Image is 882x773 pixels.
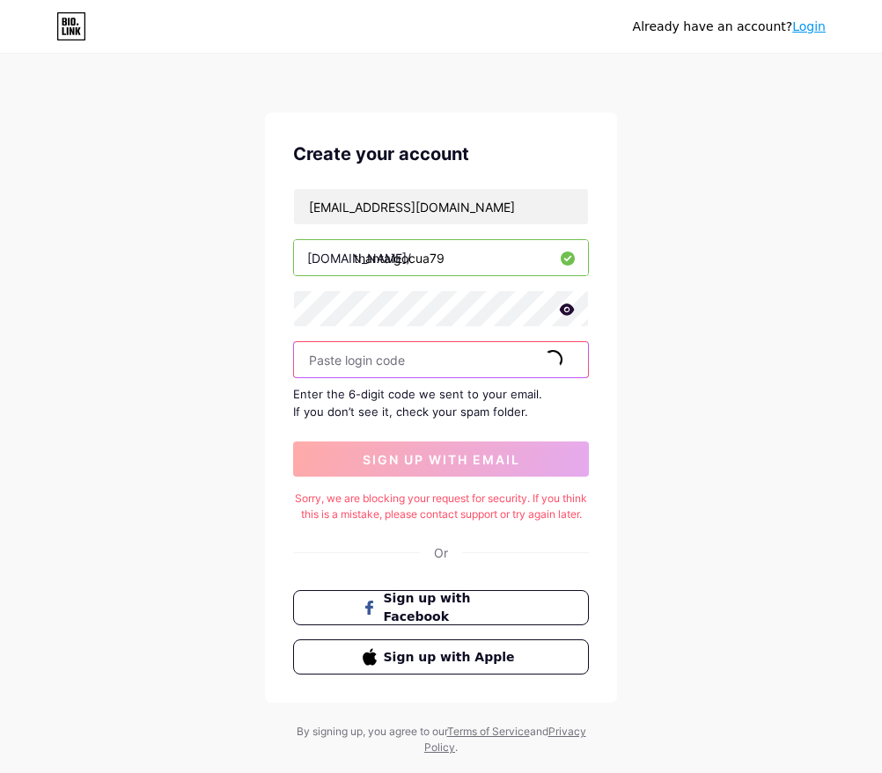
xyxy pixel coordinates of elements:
[384,589,520,626] span: Sign up with Facebook
[294,342,588,377] input: Paste login code
[294,189,588,224] input: Email
[363,452,520,467] span: sign up with email
[293,385,589,420] div: Enter the 6-digit code we sent to your email. If you don’t see it, check your spam folder.
[633,18,826,36] div: Already have an account?
[294,240,588,275] input: username
[293,639,589,675] button: Sign up with Apple
[293,141,589,167] div: Create your account
[384,648,520,667] span: Sign up with Apple
[434,543,448,562] div: Or
[293,491,589,522] div: Sorry, we are blocking your request for security. If you think this is a mistake, please contact ...
[291,724,591,755] div: By signing up, you agree to our and .
[307,249,411,267] div: [DOMAIN_NAME]/
[293,441,589,477] button: sign up with email
[293,590,589,625] button: Sign up with Facebook
[792,19,826,33] a: Login
[447,725,530,738] a: Terms of Service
